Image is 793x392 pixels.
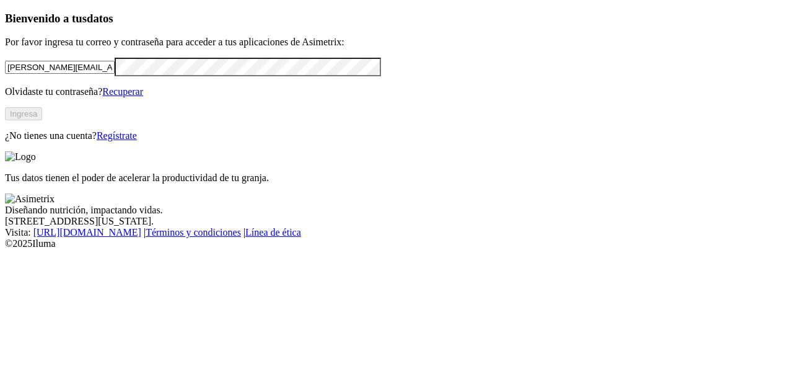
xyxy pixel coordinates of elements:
[5,37,788,48] p: Por favor ingresa tu correo y contraseña para acceder a tus aplicaciones de Asimetrix:
[5,238,788,249] div: © 2025 Iluma
[5,194,55,205] img: Asimetrix
[5,151,36,163] img: Logo
[5,205,788,216] div: Diseñando nutrición, impactando vidas.
[5,107,42,120] button: Ingresa
[5,130,788,141] p: ¿No tienes una cuenta?
[146,227,241,238] a: Términos y condiciones
[87,12,113,25] span: datos
[33,227,141,238] a: [URL][DOMAIN_NAME]
[5,172,788,184] p: Tus datos tienen el poder de acelerar la productividad de tu granja.
[5,61,115,74] input: Tu correo
[97,130,137,141] a: Regístrate
[5,227,788,238] div: Visita : | |
[102,86,143,97] a: Recuperar
[5,12,788,25] h3: Bienvenido a tus
[245,227,301,238] a: Línea de ética
[5,86,788,97] p: Olvidaste tu contraseña?
[5,216,788,227] div: [STREET_ADDRESS][US_STATE].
